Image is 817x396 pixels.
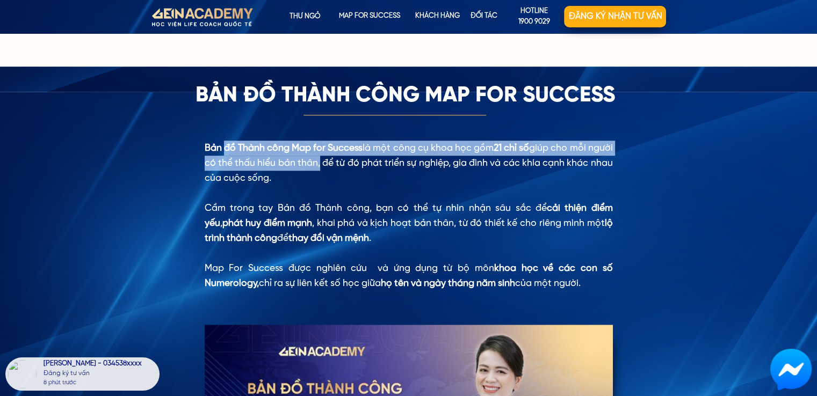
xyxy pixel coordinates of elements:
[44,378,76,388] div: 8 phút trước
[288,233,369,243] span: thay đổi vận mệnh
[222,218,313,228] span: phát huy điểm mạnh
[338,6,401,27] p: map for success
[504,6,565,27] a: hotline1900 9029
[196,83,622,108] h3: Bản đồ thành công Map For Success
[494,143,529,153] span: 21 chỉ số
[460,6,509,27] p: Đối tác
[504,6,565,28] p: hotline 1900 9029
[411,6,464,27] p: KHÁCH HÀNG
[205,141,613,291] div: là một công cụ khoa học gồm giúp cho mỗi người có thể thấu hiểu bản thân, để từ đó phát triển sự ...
[205,143,363,153] span: Bản đồ Thành công Map for Success
[272,6,337,27] p: Thư ngỏ
[205,263,613,288] span: khoa học về các con số Numerology,
[44,360,157,369] div: [PERSON_NAME] - 034538xxxx
[381,278,515,288] span: họ tên và ngày tháng năm sinh
[205,203,613,228] span: cải thiện điểm yếu
[564,6,666,27] p: Đăng ký nhận tư vấn
[44,369,157,378] div: Đăng ký tư vấn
